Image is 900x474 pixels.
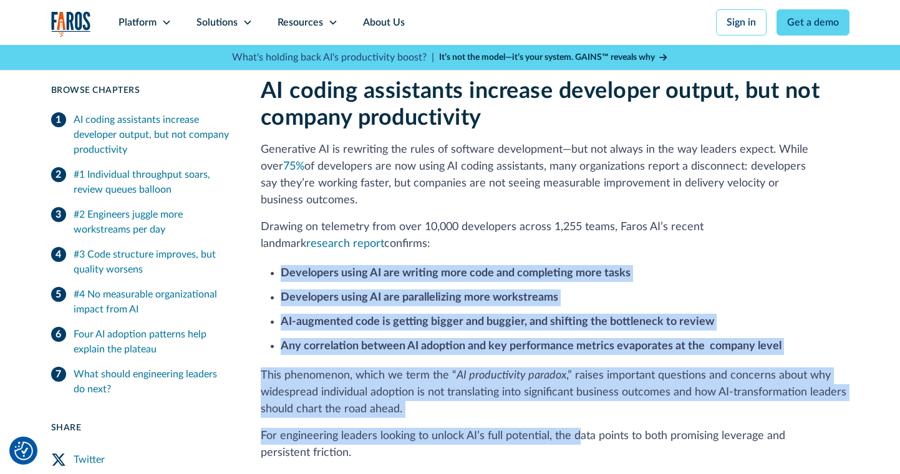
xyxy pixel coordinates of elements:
div: #1 Individual throughput soars, review queues balloon [74,167,231,197]
p: For engineering leaders looking to unlock AI’s full potential, the data points to both promising ... [261,428,849,462]
a: Four AI adoption patterns help explain the plateau [51,322,231,362]
div: Resources [278,15,323,30]
a: It’s not the model—it’s your system. GAINS™ reveals why [439,51,669,64]
p: This phenomenon, which we term the “ ,” raises important questions and concerns about why widespr... [261,367,849,418]
p: Drawing on telemetry from over 10,000 developers across 1,255 teams, Faros AI’s recent landmark c... [261,219,849,253]
div: Platform [119,15,157,30]
em: AI productivity paradox [457,370,566,381]
a: #3 Code structure improves, but quality worsens [51,242,231,282]
img: Revisit consent button [14,442,33,460]
strong: Developers using AI are writing more code and completing more tasks [281,268,631,279]
a: research report [306,238,384,249]
a: 75% [283,161,304,172]
a: Sign in [716,9,767,36]
div: Solutions [196,15,238,30]
strong: Developers using AI are parallelizing more workstreams [281,292,558,303]
img: Logo of the analytics and reporting company Faros. [51,11,91,37]
a: #1 Individual throughput soars, review queues balloon [51,162,231,202]
div: #3 Code structure improves, but quality worsens [74,247,231,277]
h2: AI coding assistants increase developer output, but not company productivity [261,78,849,132]
div: Twitter [74,452,105,467]
div: Browse Chapters [51,84,231,97]
div: AI coding assistants increase developer output, but not company productivity [74,112,231,157]
strong: AI-augmented code is getting bigger and buggier, and shifting the bottleneck to review [281,316,714,327]
button: Cookie Settings [14,442,33,460]
div: What should engineering leaders do next? [74,367,231,397]
strong: Any correlation between AI adoption and key performance metrics evaporates at the company level [281,341,781,352]
div: #4 No measurable organizational impact from AI [74,287,231,317]
a: AI coding assistants increase developer output, but not company productivity [51,107,231,162]
div: #2 Engineers juggle more workstreams per day [74,207,231,237]
a: #4 No measurable organizational impact from AI [51,282,231,322]
div: Share [51,422,231,435]
strong: It’s not the model—it’s your system. GAINS™ reveals why [439,53,655,62]
p: Generative AI is rewriting the rules of software development—but not always in the way leaders ex... [261,142,849,209]
a: Get a demo [777,9,849,36]
p: What's holding back AI's productivity boost? | [232,50,434,65]
div: Four AI adoption patterns help explain the plateau [74,327,231,357]
a: home [51,11,91,37]
a: What should engineering leaders do next? [51,362,231,402]
a: #2 Engineers juggle more workstreams per day [51,202,231,242]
